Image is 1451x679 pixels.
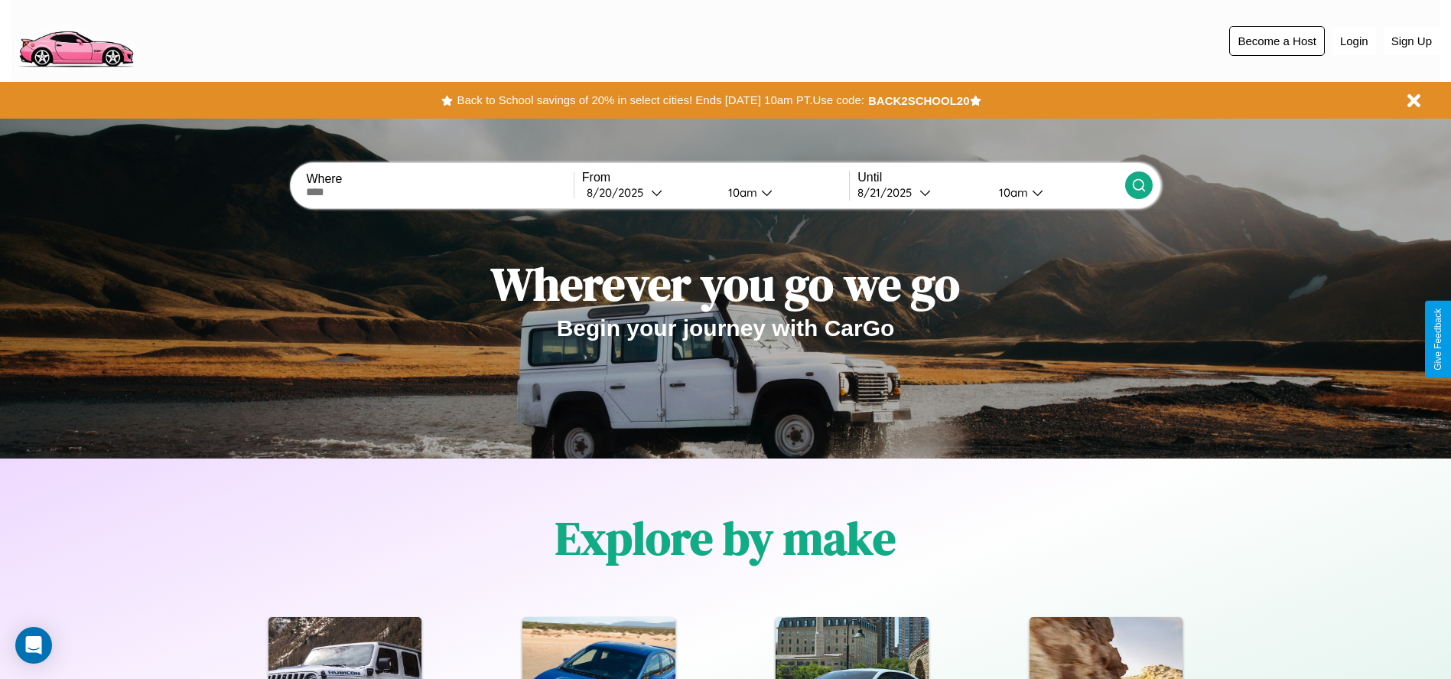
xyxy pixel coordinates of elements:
[857,171,1124,184] label: Until
[1433,308,1443,371] div: Give Feedback
[721,185,761,200] div: 10am
[1229,26,1325,56] button: Become a Host
[15,627,52,664] div: Open Intercom Messenger
[582,171,849,184] label: From
[868,94,970,107] b: BACK2SCHOOL20
[991,185,1032,200] div: 10am
[555,507,896,570] h1: Explore by make
[587,185,651,200] div: 8 / 20 / 2025
[1332,27,1376,55] button: Login
[987,184,1125,201] button: 10am
[306,172,573,186] label: Where
[857,185,919,200] div: 8 / 21 / 2025
[582,184,716,201] button: 8/20/2025
[716,184,850,201] button: 10am
[453,90,867,111] button: Back to School savings of 20% in select cities! Ends [DATE] 10am PT.Use code:
[1384,27,1440,55] button: Sign Up
[11,8,140,71] img: logo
